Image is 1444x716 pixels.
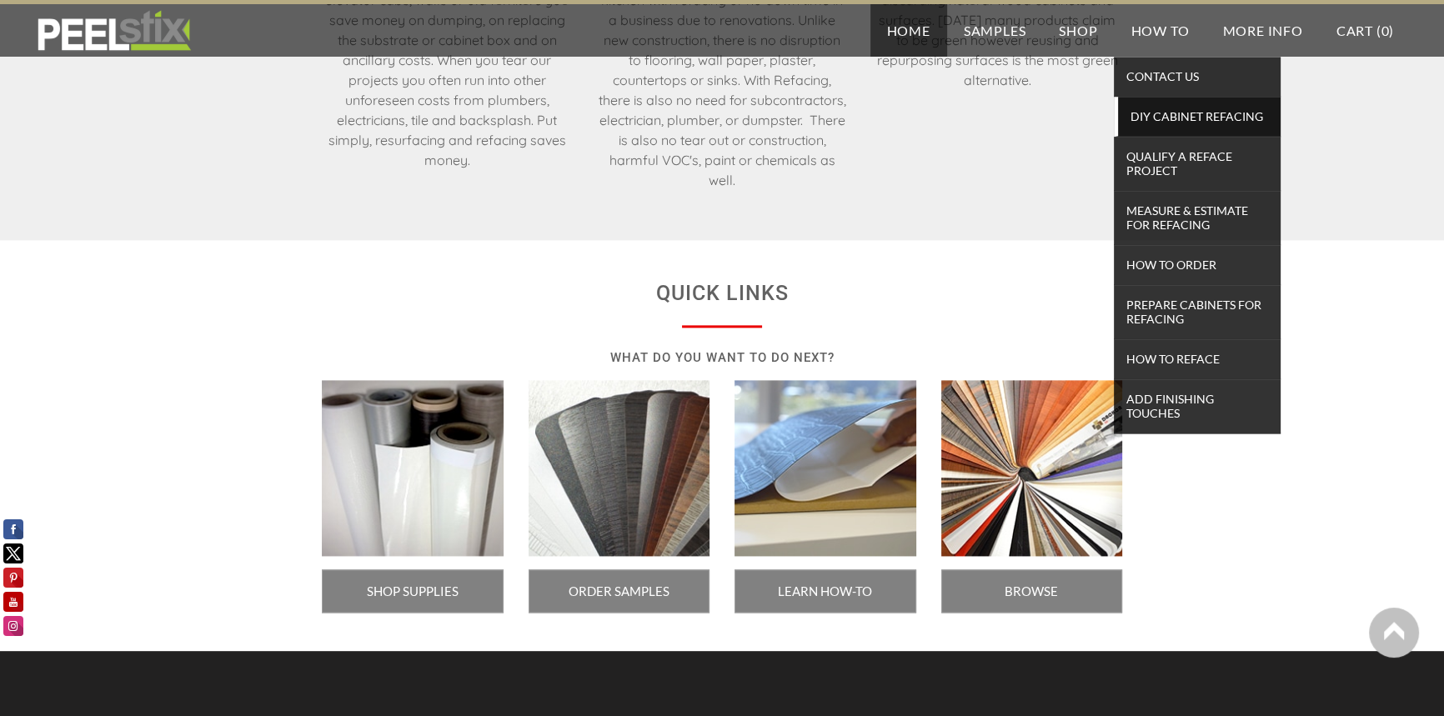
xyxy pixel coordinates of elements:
[941,569,1123,613] a: BROWSE COLORS
[1114,285,1281,339] a: Prepare Cabinets for Refacing
[1115,4,1206,57] a: How To
[1320,4,1411,57] a: Cart (0)
[1114,379,1281,433] a: Add Finishing Touches
[1114,245,1281,285] a: How To Order
[1042,4,1114,57] a: Shop
[735,380,916,557] img: Picture
[1206,4,1319,57] a: More Info
[33,10,194,52] img: REFACE SUPPLIES
[1118,348,1276,370] span: How To Reface
[735,569,916,613] a: LEARN HOW-TO
[870,4,947,57] a: Home
[1118,253,1276,276] span: How To Order
[947,4,1043,57] a: Samples
[1114,57,1281,97] a: Contact Us
[1118,388,1276,424] span: Add Finishing Touches
[941,380,1123,557] img: Picture
[1122,105,1276,128] span: DIY Cabinet Refacing
[322,569,504,613] a: SHOP SUPPLIES
[1114,339,1281,379] a: How To Reface
[322,380,504,557] img: Picture
[1118,145,1276,182] span: Qualify a Reface Project
[1118,199,1276,236] span: Measure & Estimate for Refacing
[1114,137,1281,191] a: Qualify a Reface Project
[1114,97,1281,137] a: DIY Cabinet Refacing
[322,273,1122,313] h6: QUICK LINKS
[1118,293,1276,330] span: Prepare Cabinets for Refacing
[1118,65,1276,88] span: Contact Us
[1381,23,1389,38] span: 0
[1114,191,1281,245] a: Measure & Estimate for Refacing
[529,380,710,557] img: Picture
[322,344,1122,372] h6: WHAT DO YOU WANT TO DO NEXT?
[529,569,710,613] a: ORDER SAMPLES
